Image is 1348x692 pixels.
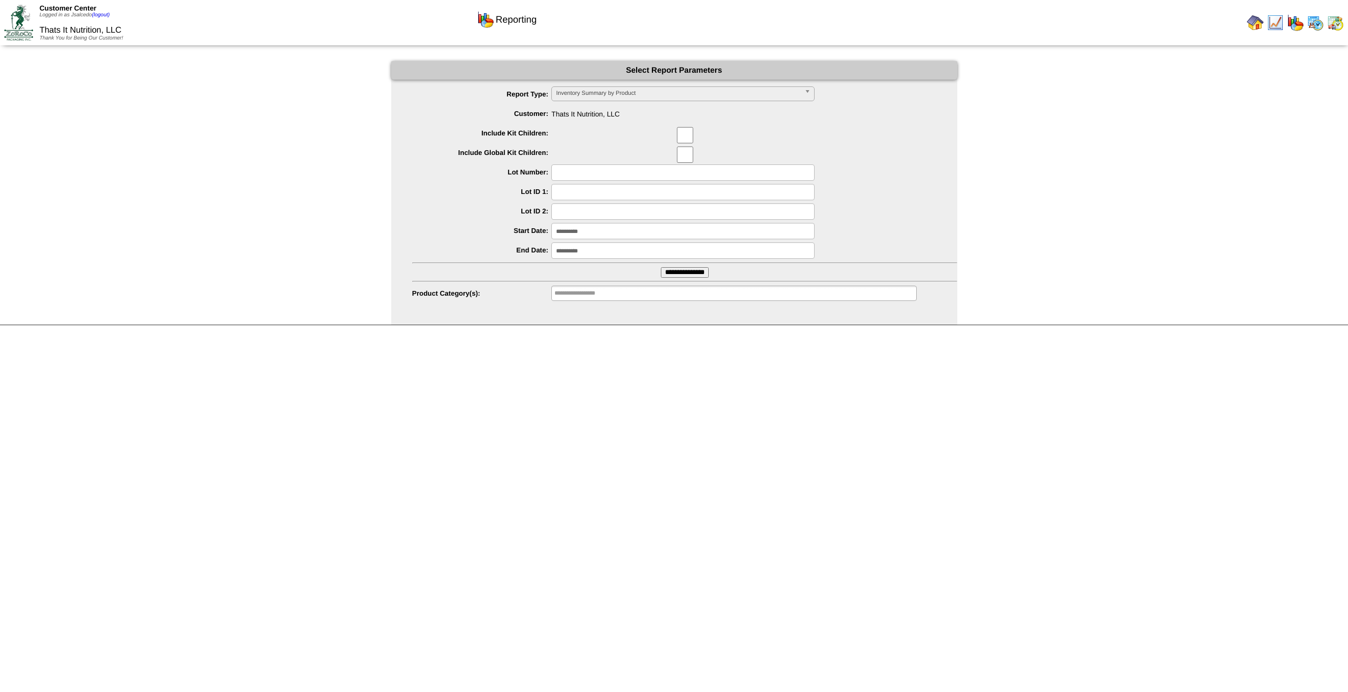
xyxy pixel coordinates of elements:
[412,227,552,235] label: Start Date:
[4,5,33,40] img: ZoRoCo_Logo(Green%26Foil)%20jpg.webp
[1247,14,1264,31] img: home.gif
[412,129,552,137] label: Include Kit Children:
[39,35,123,41] span: Thank You for Being Our Customer!
[412,188,552,196] label: Lot ID 1:
[1327,14,1344,31] img: calendarinout.gif
[92,12,110,18] a: (logout)
[495,14,537,25] span: Reporting
[412,207,552,215] label: Lot ID 2:
[391,61,957,80] div: Select Report Parameters
[477,11,494,28] img: graph.gif
[412,289,552,297] label: Product Category(s):
[412,106,957,118] span: Thats It Nutrition, LLC
[412,149,552,157] label: Include Global Kit Children:
[39,12,110,18] span: Logged in as Jsalcedo
[39,26,122,35] span: Thats It Nutrition, LLC
[39,4,96,12] span: Customer Center
[412,168,552,176] label: Lot Number:
[1287,14,1304,31] img: graph.gif
[412,110,552,118] label: Customer:
[1307,14,1324,31] img: calendarprod.gif
[412,246,552,254] label: End Date:
[556,87,800,100] span: Inventory Summary by Product
[412,90,552,98] label: Report Type:
[1267,14,1284,31] img: line_graph.gif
